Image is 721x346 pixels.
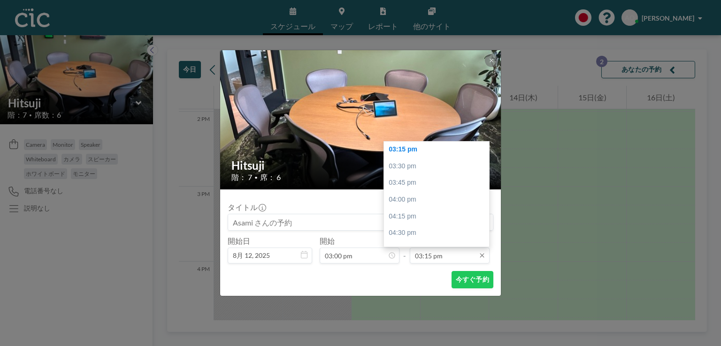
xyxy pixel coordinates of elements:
[384,208,494,225] div: 04:15 pm
[260,173,281,182] span: 席： 6
[220,14,502,225] img: 537.jpeg
[452,271,493,288] button: 今すぐ予約
[403,240,406,260] span: -
[384,141,494,158] div: 03:15 pm
[384,174,494,191] div: 03:45 pm
[231,173,252,182] span: 階： 7
[228,214,493,230] input: Asami さんの予約
[384,191,494,208] div: 04:00 pm
[231,158,491,173] h2: Hitsuji
[384,241,494,258] div: 04:45 pm
[228,203,265,212] label: タイトル
[384,225,494,241] div: 04:30 pm
[384,158,494,175] div: 03:30 pm
[254,174,258,181] span: •
[228,236,250,246] label: 開始日
[320,236,335,246] label: 開始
